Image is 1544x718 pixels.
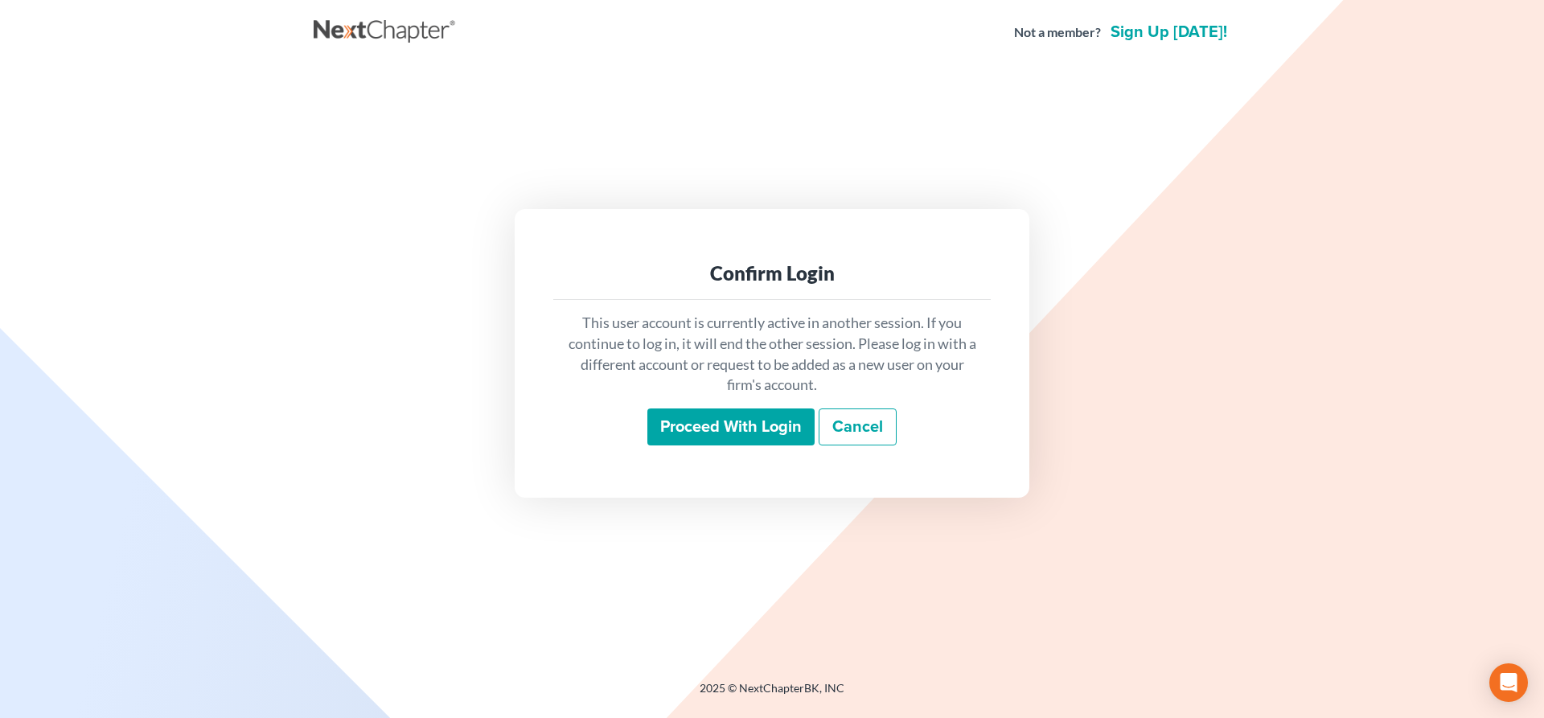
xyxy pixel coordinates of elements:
[647,408,815,445] input: Proceed with login
[314,680,1230,709] div: 2025 © NextChapterBK, INC
[819,408,897,445] a: Cancel
[1014,23,1101,42] strong: Not a member?
[566,313,978,396] p: This user account is currently active in another session. If you continue to log in, it will end ...
[1107,24,1230,40] a: Sign up [DATE]!
[566,261,978,286] div: Confirm Login
[1489,663,1528,702] div: Open Intercom Messenger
